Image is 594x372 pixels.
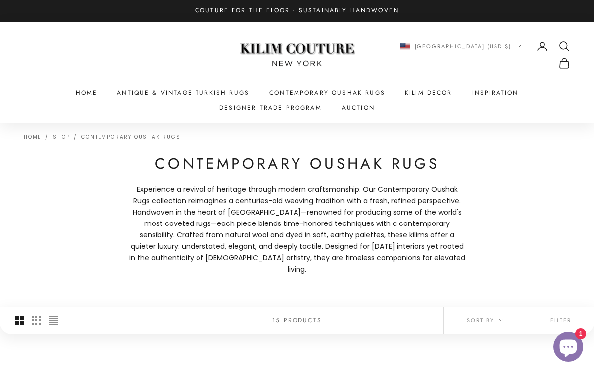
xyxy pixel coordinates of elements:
[219,103,322,113] a: Designer Trade Program
[400,42,522,51] button: Change country or currency
[128,154,466,174] h1: Contemporary Oushak Rugs
[527,307,594,334] button: Filter
[472,88,519,98] a: Inspiration
[415,42,512,51] span: [GEOGRAPHIC_DATA] (USD $)
[49,307,58,334] button: Switch to compact product images
[32,307,41,334] button: Switch to smaller product images
[235,31,359,78] img: Logo of Kilim Couture New York
[272,315,322,325] p: 15 products
[53,133,70,141] a: Shop
[379,40,570,69] nav: Secondary navigation
[76,88,98,98] a: Home
[24,133,181,140] nav: Breadcrumb
[550,332,586,364] inbox-online-store-chat: Shopify online store chat
[81,133,180,141] a: Contemporary Oushak Rugs
[405,88,452,98] summary: Kilim Decor
[269,88,385,98] a: Contemporary Oushak Rugs
[24,88,570,113] nav: Primary navigation
[444,307,527,334] button: Sort by
[24,133,41,141] a: Home
[117,88,249,98] a: Antique & Vintage Turkish Rugs
[467,316,504,325] span: Sort by
[342,103,375,113] a: Auction
[15,307,24,334] button: Switch to larger product images
[400,43,410,50] img: United States
[195,6,399,16] p: Couture for the Floor · Sustainably Handwoven
[128,184,466,276] p: Experience a revival of heritage through modern craftsmanship. Our Contemporary Oushak Rugs colle...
